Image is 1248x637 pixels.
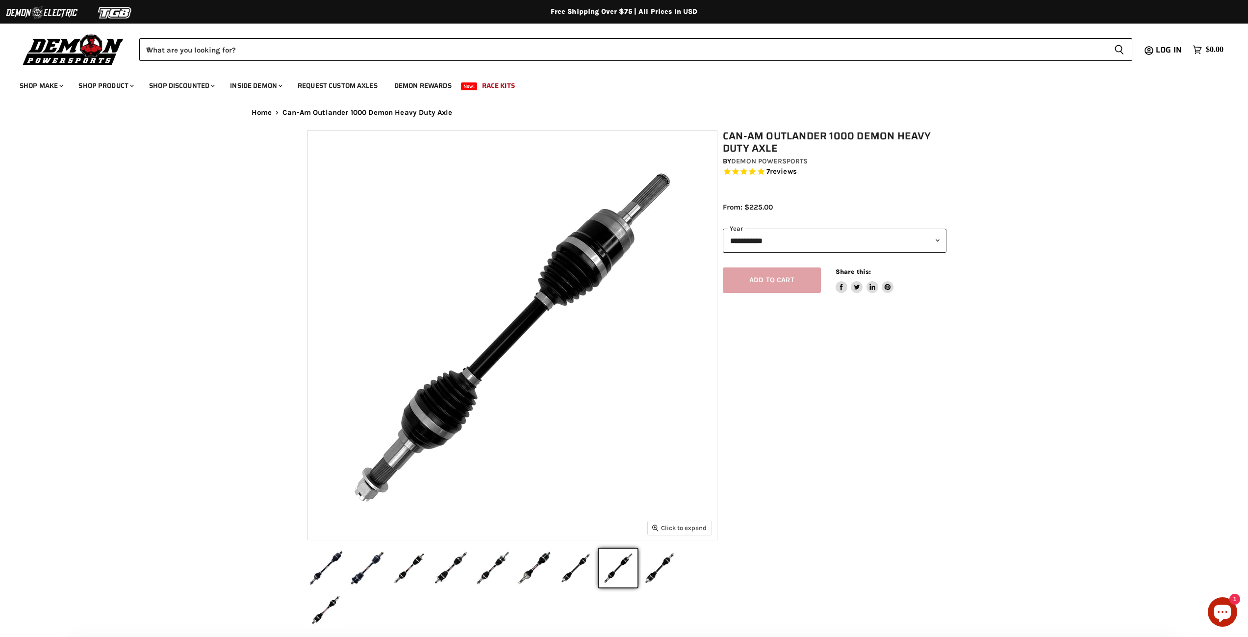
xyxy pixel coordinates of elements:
button: Can-Am Outlander 1000 Demon Heavy Duty Axle thumbnail [348,549,387,587]
a: Race Kits [475,76,522,96]
button: Can-Am Outlander 1000 Demon Heavy Duty Axle thumbnail [432,549,470,587]
span: $0.00 [1206,45,1223,54]
img: Demon Electric Logo 2 [5,3,78,22]
aside: Share this: [836,267,894,293]
a: Demon Powersports [731,157,808,165]
a: Shop Product [71,76,140,96]
span: 7 reviews [766,167,797,176]
select: year [723,229,946,253]
span: Click to expand [652,524,707,531]
img: TGB Logo 2 [78,3,152,22]
div: by [723,156,946,167]
span: Can-Am Outlander 1000 Demon Heavy Duty Axle [282,108,452,117]
div: Free Shipping Over $75 | All Prices In USD [232,7,1017,16]
a: Demon Rewards [387,76,459,96]
nav: Breadcrumbs [232,108,1017,117]
button: Can-Am Outlander 1000 Demon Heavy Duty Axle thumbnail [599,549,637,587]
button: Can-Am Outlander 1000 Demon Heavy Duty Axle thumbnail [515,549,554,587]
button: Can-Am Outlander 1000 Demon Heavy Duty Axle thumbnail [557,549,595,587]
button: Can-Am Outlander 1000 Demon Heavy Duty Axle thumbnail [473,549,512,587]
a: Shop Make [12,76,69,96]
span: From: $225.00 [723,203,773,212]
ul: Main menu [12,72,1221,96]
form: Product [139,38,1132,61]
span: reviews [770,167,797,176]
span: Share this: [836,268,871,275]
img: Demon Powersports [20,32,127,67]
input: When autocomplete results are available use up and down arrows to review and enter to select [139,38,1106,61]
img: Can-Am Outlander 1000 Demon Heavy Duty Axle [308,131,717,540]
button: Can-Am Outlander 1000 Demon Heavy Duty Axle thumbnail [306,549,345,587]
a: $0.00 [1188,43,1228,57]
span: New! [461,82,478,90]
span: Rated 5.0 out of 5 stars 7 reviews [723,167,946,177]
h1: Can-Am Outlander 1000 Demon Heavy Duty Axle [723,130,946,155]
button: Can-Am Outlander 1000 Demon Heavy Duty Axle thumbnail [306,590,345,629]
a: Request Custom Axles [290,76,385,96]
inbox-online-store-chat: Shopify online store chat [1205,597,1240,629]
a: Inside Demon [223,76,288,96]
a: Log in [1151,46,1188,54]
button: Click to expand [648,521,712,534]
button: Can-Am Outlander 1000 Demon Heavy Duty Axle thumbnail [390,549,429,587]
a: Shop Discounted [142,76,221,96]
span: Log in [1156,44,1182,56]
button: Search [1106,38,1132,61]
button: Can-Am Outlander 1000 Demon Heavy Duty Axle thumbnail [640,549,679,587]
a: Home [252,108,272,117]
